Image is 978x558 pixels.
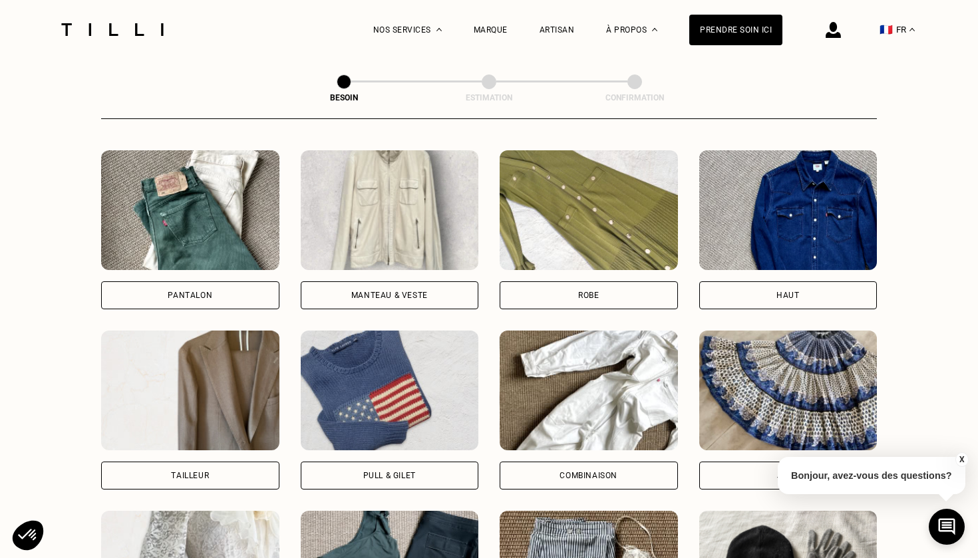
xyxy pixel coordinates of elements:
[101,150,279,270] img: Tilli retouche votre Pantalon
[277,93,410,102] div: Besoin
[500,150,678,270] img: Tilli retouche votre Robe
[560,472,617,480] div: Combinaison
[826,22,841,38] img: icône connexion
[474,25,508,35] a: Marque
[500,331,678,450] img: Tilli retouche votre Combinaison
[422,93,556,102] div: Estimation
[909,28,915,31] img: menu déroulant
[363,472,416,480] div: Pull & gilet
[699,331,878,450] img: Tilli retouche votre Jupe
[540,25,575,35] a: Artisan
[301,331,479,450] img: Tilli retouche votre Pull & gilet
[171,472,209,480] div: Tailleur
[168,291,212,299] div: Pantalon
[689,15,782,45] a: Prendre soin ici
[57,23,168,36] img: Logo du service de couturière Tilli
[568,93,701,102] div: Confirmation
[351,291,428,299] div: Manteau & Veste
[880,23,893,36] span: 🇫🇷
[578,291,599,299] div: Robe
[778,457,965,494] p: Bonjour, avez-vous des questions?
[955,452,968,467] button: X
[101,331,279,450] img: Tilli retouche votre Tailleur
[301,150,479,270] img: Tilli retouche votre Manteau & Veste
[699,150,878,270] img: Tilli retouche votre Haut
[652,28,657,31] img: Menu déroulant à propos
[776,291,799,299] div: Haut
[436,28,442,31] img: Menu déroulant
